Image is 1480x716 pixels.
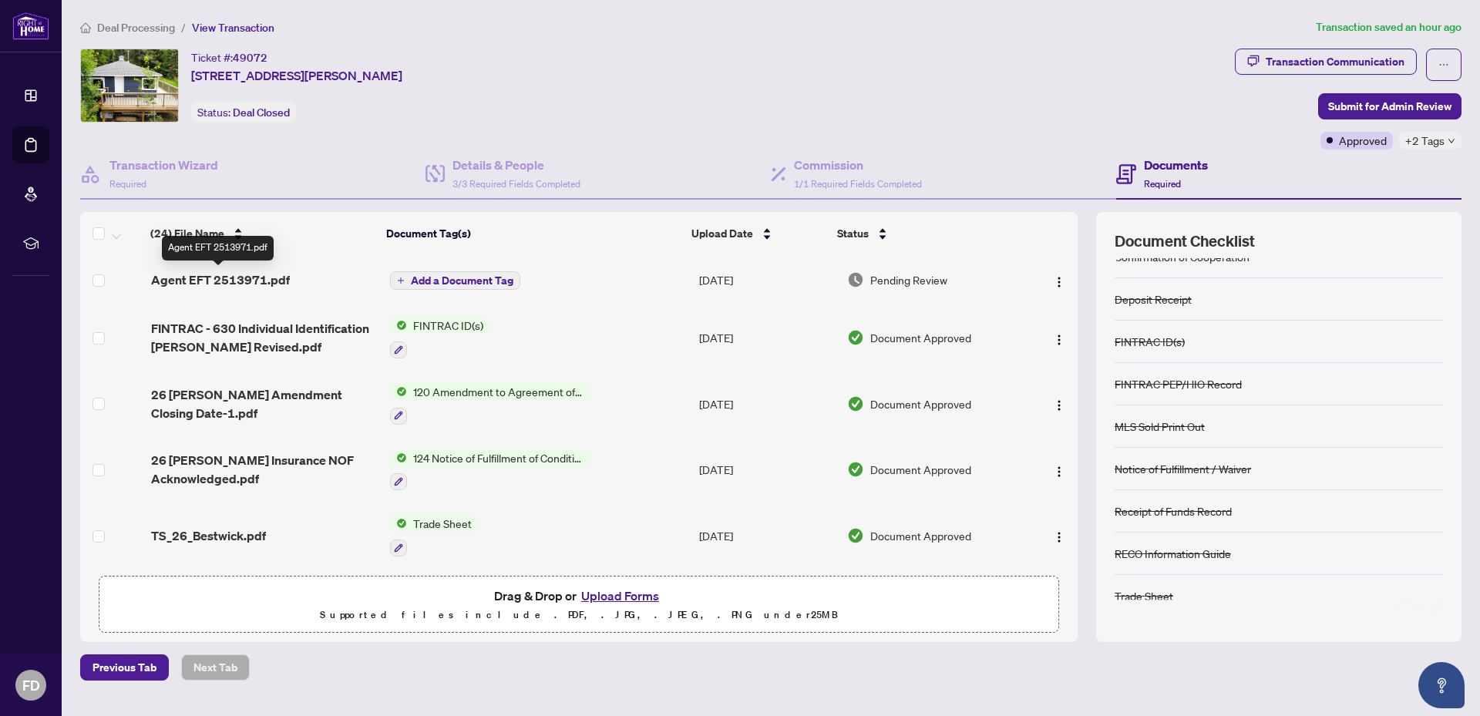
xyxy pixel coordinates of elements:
span: Required [109,178,146,190]
button: Open asap [1418,662,1465,708]
span: Deal Closed [233,106,290,119]
span: 49072 [233,51,267,65]
button: Status Icon120 Amendment to Agreement of Purchase and Sale [390,383,590,425]
span: [STREET_ADDRESS][PERSON_NAME] [191,66,402,85]
div: Deposit Receipt [1115,291,1192,308]
span: plus [397,277,405,284]
button: Submit for Admin Review [1318,93,1461,119]
button: Status IconFINTRAC ID(s) [390,317,489,358]
h4: Transaction Wizard [109,156,218,174]
td: [DATE] [693,437,840,503]
img: Document Status [847,271,864,288]
img: Logo [1053,399,1065,412]
div: Notice of Fulfillment / Waiver [1115,460,1251,477]
img: Document Status [847,395,864,412]
div: FINTRAC ID(s) [1115,333,1185,350]
div: Trade Sheet [1115,587,1173,604]
article: Transaction saved an hour ago [1316,18,1461,36]
span: Document Checklist [1115,230,1255,252]
img: logo [12,12,49,40]
span: 124 Notice of Fulfillment of Condition(s) - Agreement of Purchase and Sale [407,449,590,466]
span: Deal Processing [97,21,175,35]
span: Required [1144,178,1181,190]
img: Status Icon [390,383,407,400]
th: (24) File Name [144,212,380,255]
button: Logo [1047,267,1071,292]
div: FINTRAC PEP/HIO Record [1115,375,1242,392]
span: 3/3 Required Fields Completed [452,178,580,190]
span: Add a Document Tag [411,275,513,286]
span: Trade Sheet [407,515,478,532]
span: Document Approved [870,395,971,412]
h4: Details & People [452,156,580,174]
span: Agent EFT 2513971.pdf [151,271,290,289]
td: [DATE] [693,304,840,371]
img: Status Icon [390,449,407,466]
img: Document Status [847,461,864,478]
th: Upload Date [685,212,831,255]
span: Document Approved [870,527,971,544]
span: Pending Review [870,271,947,288]
h4: Commission [794,156,922,174]
span: 26 [PERSON_NAME] Amendment Closing Date-1.pdf [151,385,378,422]
img: Logo [1053,531,1065,543]
th: Status [831,212,1013,255]
span: Previous Tab [92,655,156,680]
div: MLS Sold Print Out [1115,418,1205,435]
button: Previous Tab [80,654,169,681]
td: [DATE] [693,255,840,304]
button: Add a Document Tag [390,271,520,290]
span: (24) File Name [150,225,224,242]
span: Drag & Drop orUpload FormsSupported files include .PDF, .JPG, .JPEG, .PNG under25MB [99,576,1058,634]
div: Receipt of Funds Record [1115,503,1232,519]
span: 1/1 Required Fields Completed [794,178,922,190]
div: Status: [191,102,296,123]
button: Logo [1047,523,1071,548]
div: Ticket #: [191,49,267,66]
span: Approved [1339,132,1387,149]
span: Upload Date [691,225,753,242]
div: Agent EFT 2513971.pdf [162,236,274,261]
span: 26 [PERSON_NAME] Insurance NOF Acknowledged.pdf [151,451,378,488]
div: RECO Information Guide [1115,545,1231,562]
button: Add a Document Tag [390,271,520,291]
span: FINTRAC - 630 Individual Identification [PERSON_NAME] Revised.pdf [151,319,378,356]
img: Document Status [847,329,864,346]
td: [DATE] [693,371,840,437]
span: Document Approved [870,461,971,478]
button: Logo [1047,392,1071,416]
td: [DATE] [693,503,840,569]
li: / [181,18,186,36]
button: Transaction Communication [1235,49,1417,75]
img: Logo [1053,276,1065,288]
span: 120 Amendment to Agreement of Purchase and Sale [407,383,590,400]
h4: Documents [1144,156,1208,174]
button: Logo [1047,457,1071,482]
button: Upload Forms [577,586,664,606]
button: Next Tab [181,654,250,681]
th: Document Tag(s) [380,212,685,255]
span: home [80,22,91,33]
span: ellipsis [1438,59,1449,70]
span: Drag & Drop or [494,586,664,606]
img: Status Icon [390,515,407,532]
button: Logo [1047,325,1071,350]
div: Transaction Communication [1266,49,1404,74]
span: View Transaction [192,21,274,35]
span: +2 Tags [1405,132,1445,150]
button: Status IconTrade Sheet [390,515,478,556]
span: FINTRAC ID(s) [407,317,489,334]
span: TS_26_Bestwick.pdf [151,526,266,545]
span: Status [837,225,869,242]
span: Submit for Admin Review [1328,94,1451,119]
img: IMG-X12306677_1.jpg [81,49,178,122]
img: Logo [1053,334,1065,346]
img: Document Status [847,527,864,544]
img: Logo [1053,466,1065,478]
span: down [1448,137,1455,145]
span: Document Approved [870,329,971,346]
button: Status Icon124 Notice of Fulfillment of Condition(s) - Agreement of Purchase and Sale [390,449,590,491]
img: Status Icon [390,317,407,334]
p: Supported files include .PDF, .JPG, .JPEG, .PNG under 25 MB [109,606,1049,624]
span: FD [22,674,40,696]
